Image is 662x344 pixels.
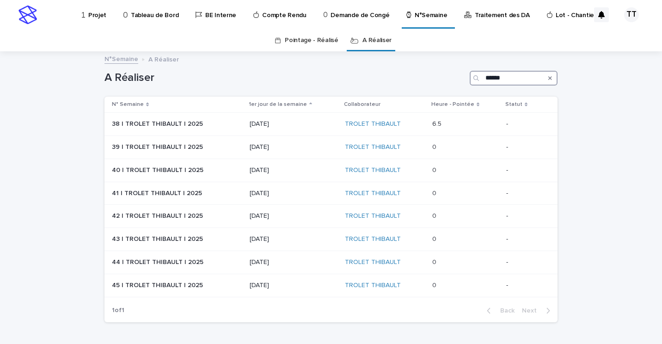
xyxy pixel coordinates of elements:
[104,135,558,159] tr: 39 | TROLET THIBAULT | 202539 | TROLET THIBAULT | 2025 [DATE]TROLET THIBAULT 00 -
[249,99,307,110] p: 1er jour de la semaine
[345,258,401,266] a: TROLET THIBAULT
[18,6,37,24] img: stacker-logo-s-only.png
[506,282,543,289] p: -
[362,30,392,51] a: A Réaliser
[345,212,401,220] a: TROLET THIBAULT
[112,165,205,174] p: 40 | TROLET THIBAULT | 2025
[345,282,401,289] a: TROLET THIBAULT
[495,307,515,314] span: Back
[112,233,205,243] p: 43 | TROLET THIBAULT | 2025
[112,257,205,266] p: 44 | TROLET THIBAULT | 2025
[432,141,438,151] p: 0
[506,166,543,174] p: -
[112,280,205,289] p: 45 | TROLET THIBAULT | 2025
[432,118,443,128] p: 6.5
[112,210,205,220] p: 42 | TROLET THIBAULT | 2025
[432,280,438,289] p: 0
[250,120,337,128] p: [DATE]
[345,120,401,128] a: TROLET THIBAULT
[250,258,337,266] p: [DATE]
[432,257,438,266] p: 0
[470,71,558,86] input: Search
[518,307,558,315] button: Next
[506,235,543,243] p: -
[506,143,543,151] p: -
[250,282,337,289] p: [DATE]
[112,99,144,110] p: N° Semaine
[104,251,558,274] tr: 44 | TROLET THIBAULT | 202544 | TROLET THIBAULT | 2025 [DATE]TROLET THIBAULT 00 -
[112,118,205,128] p: 38 | TROLET THIBAULT | 2025
[522,307,542,314] span: Next
[432,188,438,197] p: 0
[431,99,474,110] p: Heure - Pointée
[104,113,558,136] tr: 38 | TROLET THIBAULT | 202538 | TROLET THIBAULT | 2025 [DATE]TROLET THIBAULT 6.56.5 -
[250,212,337,220] p: [DATE]
[506,258,543,266] p: -
[112,188,204,197] p: 41 | TROLET THIBAULT | 2025
[506,190,543,197] p: -
[104,299,132,322] p: 1 of 1
[285,30,338,51] a: Pointage - Réalisé
[104,53,138,64] a: N°Semaine
[104,71,466,85] h1: A Réaliser
[104,274,558,297] tr: 45 | TROLET THIBAULT | 202545 | TROLET THIBAULT | 2025 [DATE]TROLET THIBAULT 00 -
[345,166,401,174] a: TROLET THIBAULT
[506,120,543,128] p: -
[505,99,522,110] p: Statut
[345,190,401,197] a: TROLET THIBAULT
[344,99,380,110] p: Collaborateur
[104,205,558,228] tr: 42 | TROLET THIBAULT | 202542 | TROLET THIBAULT | 2025 [DATE]TROLET THIBAULT 00 -
[506,212,543,220] p: -
[250,235,337,243] p: [DATE]
[104,182,558,205] tr: 41 | TROLET THIBAULT | 202541 | TROLET THIBAULT | 2025 [DATE]TROLET THIBAULT 00 -
[148,54,179,64] p: A Réaliser
[112,141,205,151] p: 39 | TROLET THIBAULT | 2025
[479,307,518,315] button: Back
[250,190,337,197] p: [DATE]
[345,143,401,151] a: TROLET THIBAULT
[624,7,639,22] div: TT
[432,210,438,220] p: 0
[250,143,337,151] p: [DATE]
[432,165,438,174] p: 0
[432,233,438,243] p: 0
[345,235,401,243] a: TROLET THIBAULT
[104,228,558,251] tr: 43 | TROLET THIBAULT | 202543 | TROLET THIBAULT | 2025 [DATE]TROLET THIBAULT 00 -
[104,159,558,182] tr: 40 | TROLET THIBAULT | 202540 | TROLET THIBAULT | 2025 [DATE]TROLET THIBAULT 00 -
[250,166,337,174] p: [DATE]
